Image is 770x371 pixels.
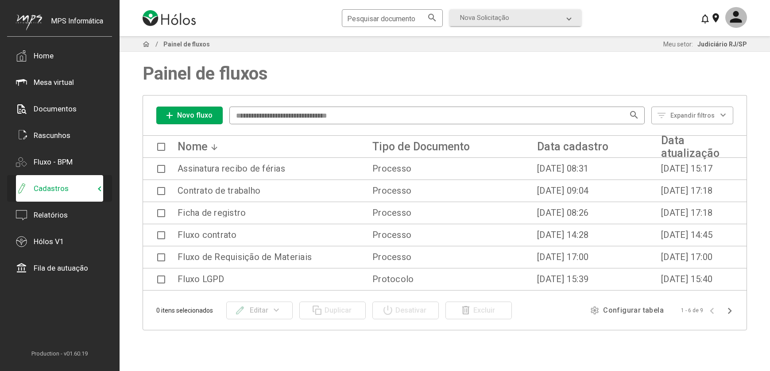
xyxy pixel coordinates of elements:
[177,111,213,119] span: Novo fluxo
[372,230,411,239] div: Processo
[143,10,196,26] img: logo-holos.png
[661,134,745,160] div: Data atualização
[460,14,509,22] span: Nova Solicitação
[677,298,742,323] mat-paginator: Select page
[603,306,664,315] span: Configurar tabela
[34,157,73,166] div: Fluxo - BPM
[395,306,426,314] span: Desativar
[473,306,495,314] span: Excluir
[7,350,112,357] span: Production - v01.60.19
[629,109,639,120] mat-icon: search
[681,307,703,314] div: 1 - 6 de 9
[590,306,600,315] mat-icon: settings
[34,237,64,246] div: Hólos V1
[537,140,621,153] div: Data cadastro
[661,186,712,195] div: [DATE] 17:18
[661,208,712,217] div: [DATE] 17:18
[383,305,393,316] mat-icon: power_settings_new
[372,252,411,261] div: Processo
[372,302,439,319] button: Desativar
[178,252,312,261] div: Fluxo de Requisição de Materiais
[537,186,588,195] div: [DATE] 09:04
[537,230,588,239] div: [DATE] 14:28
[697,41,747,48] span: Judiciário RJ/SP
[372,208,411,217] div: Processo
[312,305,322,316] mat-icon: stack
[34,210,68,219] div: Relatórios
[178,275,224,283] div: Fluxo LGPD
[178,230,237,239] div: Fluxo contrato
[235,305,245,316] mat-icon: edit
[51,17,103,39] div: MPS Informática
[299,302,366,319] button: Duplicar
[372,140,497,153] div: Tipo de Documento
[710,12,721,23] mat-icon: location_on
[34,78,74,87] div: Mesa virtual
[703,302,721,319] button: Página anterior
[178,164,285,173] div: Assinatura recibo de férias
[156,107,223,124] button: Novo fluxo
[143,52,747,95] span: Painel de fluxos
[537,275,588,283] div: [DATE] 15:39
[268,305,285,316] mat-icon: expand_more
[178,140,333,153] div: Nome
[34,104,77,113] div: Documentos
[661,275,712,283] div: [DATE] 15:40
[16,175,103,202] mat-expansion-panel-header: Cadastros
[155,40,158,48] span: /
[34,184,69,193] div: Cadastros
[178,186,260,195] div: Contrato de trabalho
[460,305,471,316] mat-icon: delete
[178,208,246,217] div: Ficha de registro
[34,51,54,60] div: Home
[445,302,512,319] button: Excluir
[537,208,588,217] div: [DATE] 08:26
[661,252,712,261] div: [DATE] 17:00
[163,41,210,48] span: Painel de fluxos
[661,164,712,173] div: [DATE] 15:17
[34,131,70,140] div: Rascunhos
[372,275,414,283] div: Protocolo
[372,164,411,173] div: Processo
[325,306,352,314] span: Duplicar
[372,186,411,195] div: Processo
[537,252,588,261] div: [DATE] 17:00
[156,307,213,314] div: 0 itens selecionados
[235,302,268,318] div: Editar
[537,164,588,173] div: [DATE] 08:31
[16,14,42,31] img: mps-image-cropped.png
[661,230,712,239] div: [DATE] 14:45
[34,264,88,272] div: Fila de autuação
[141,39,151,50] mat-icon: home
[721,302,739,319] button: Página seguinte
[164,110,175,121] mat-icon: add
[226,302,293,319] button: Editar
[663,41,693,48] span: Meu setor:
[449,9,581,26] mat-expansion-panel-header: Nova Solicitação
[427,12,437,23] mat-icon: search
